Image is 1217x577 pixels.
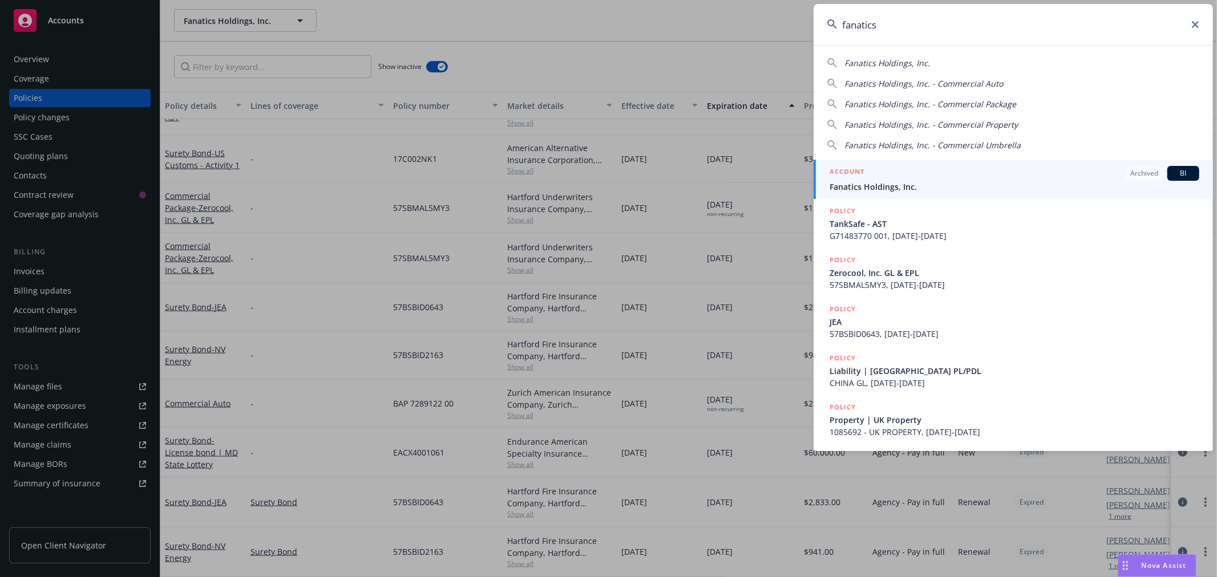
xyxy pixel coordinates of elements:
[830,377,1199,389] span: CHINA GL, [DATE]-[DATE]
[844,140,1021,151] span: Fanatics Holdings, Inc. - Commercial Umbrella
[814,4,1213,45] input: Search...
[830,279,1199,291] span: 57SBMAL5MY3, [DATE]-[DATE]
[844,99,1016,109] span: Fanatics Holdings, Inc. - Commercial Package
[830,414,1199,426] span: Property | UK Property
[1142,560,1187,570] span: Nova Assist
[830,230,1199,242] span: G71483770 001, [DATE]-[DATE]
[830,181,1199,193] span: Fanatics Holdings, Inc.
[830,218,1199,230] span: TankSafe - AST
[814,297,1213,346] a: POLICYJEA57BSBID0643, [DATE]-[DATE]
[1118,554,1196,577] button: Nova Assist
[814,160,1213,199] a: ACCOUNTArchivedBIFanatics Holdings, Inc.
[830,352,856,364] h5: POLICY
[814,395,1213,444] a: POLICYProperty | UK Property1085692 - UK PROPERTY, [DATE]-[DATE]
[1172,168,1195,178] span: BI
[830,205,856,217] h5: POLICY
[814,199,1213,248] a: POLICYTankSafe - ASTG71483770 001, [DATE]-[DATE]
[830,328,1199,340] span: 57BSBID0643, [DATE]-[DATE]
[830,166,864,180] h5: ACCOUNT
[830,254,856,266] h5: POLICY
[814,346,1213,395] a: POLICYLiability | [GEOGRAPHIC_DATA] PL/PDLCHINA GL, [DATE]-[DATE]
[830,426,1199,438] span: 1085692 - UK PROPERTY, [DATE]-[DATE]
[830,303,856,315] h5: POLICY
[814,248,1213,297] a: POLICYZerocool, Inc. GL & EPL57SBMAL5MY3, [DATE]-[DATE]
[844,119,1018,130] span: Fanatics Holdings, Inc. - Commercial Property
[1118,555,1133,576] div: Drag to move
[844,78,1003,89] span: Fanatics Holdings, Inc. - Commercial Auto
[844,58,930,68] span: Fanatics Holdings, Inc.
[1130,168,1158,178] span: Archived
[830,401,856,413] h5: POLICY
[830,267,1199,279] span: Zerocool, Inc. GL & EPL
[830,365,1199,377] span: Liability | [GEOGRAPHIC_DATA] PL/PDL
[830,316,1199,328] span: JEA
